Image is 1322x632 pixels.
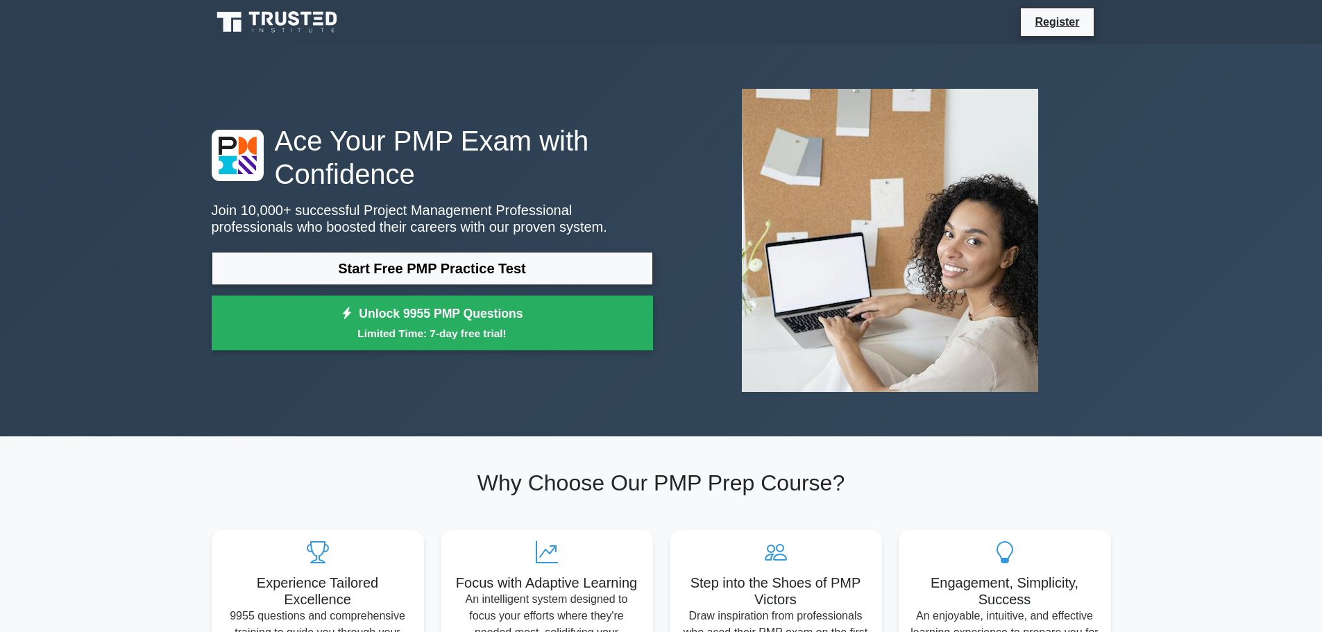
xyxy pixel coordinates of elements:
a: Register [1026,13,1087,31]
small: Limited Time: 7-day free trial! [229,325,636,341]
h1: Ace Your PMP Exam with Confidence [212,124,653,191]
a: Start Free PMP Practice Test [212,252,653,285]
h5: Focus with Adaptive Learning [452,574,642,591]
h5: Experience Tailored Excellence [223,574,413,608]
h5: Engagement, Simplicity, Success [910,574,1100,608]
h2: Why Choose Our PMP Prep Course? [212,470,1111,496]
p: Join 10,000+ successful Project Management Professional professionals who boosted their careers w... [212,202,653,235]
h5: Step into the Shoes of PMP Victors [681,574,871,608]
a: Unlock 9955 PMP QuestionsLimited Time: 7-day free trial! [212,296,653,351]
